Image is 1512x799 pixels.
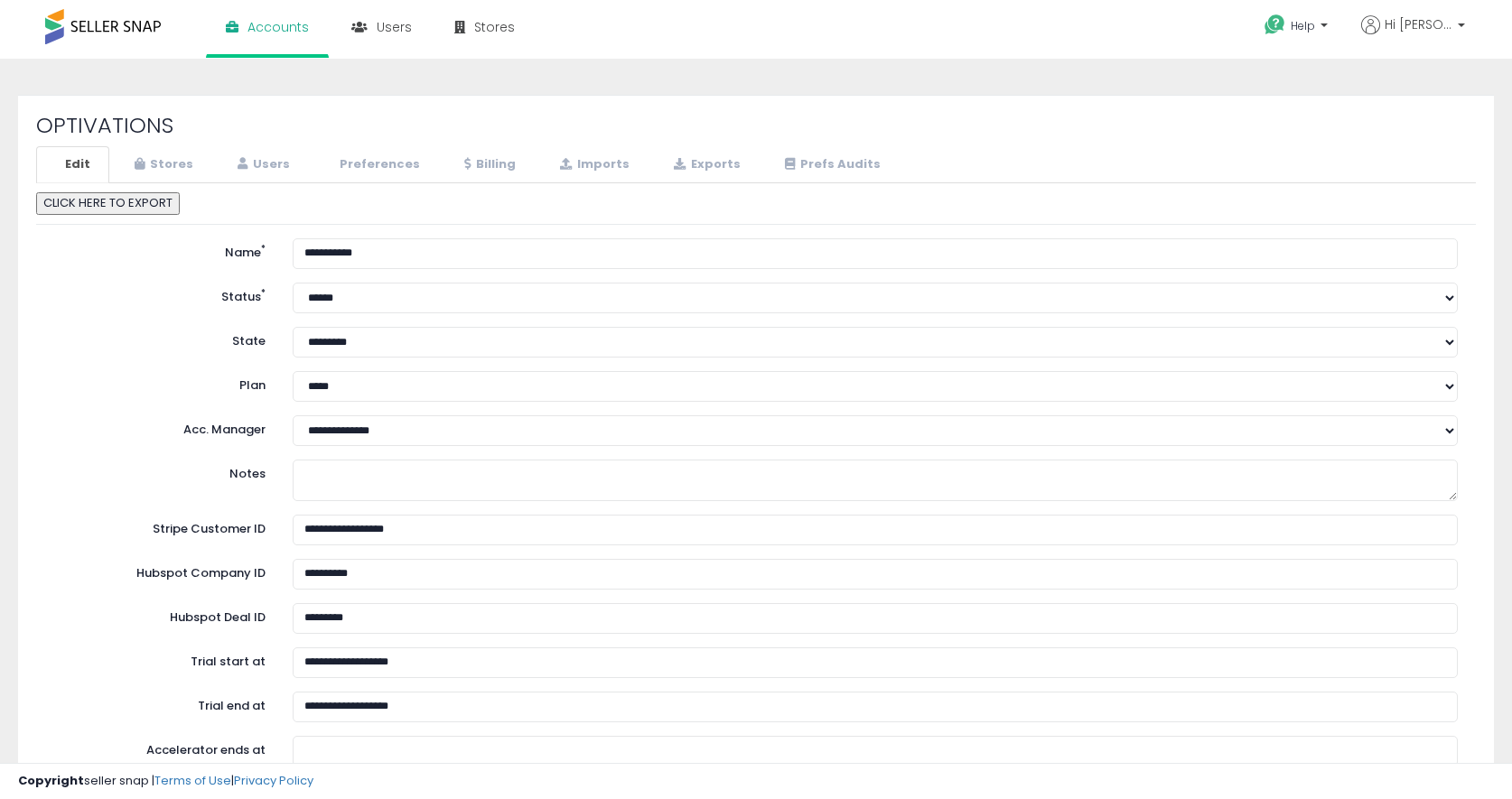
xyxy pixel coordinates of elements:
i: Get Help [1264,14,1286,36]
label: Hubspot Deal ID [41,603,279,627]
label: Acc. Manager [41,415,279,439]
a: Preferences [311,146,439,183]
span: Accounts [247,18,309,36]
div: seller snap | | [18,773,313,790]
label: State [41,327,279,350]
label: Trial start at [41,647,279,671]
a: Privacy Policy [234,772,313,789]
h2: OPTIVATIONS [36,114,1476,137]
a: Terms of Use [154,772,231,789]
label: Accelerator ends at [41,736,279,759]
label: Stripe Customer ID [41,515,279,538]
a: Exports [650,146,760,183]
span: Help [1291,18,1315,33]
label: Status [41,283,279,306]
a: Imports [537,146,649,183]
a: Edit [36,146,109,183]
label: Plan [41,371,279,395]
strong: Copyright [18,772,84,789]
label: Notes [41,460,279,483]
a: Users [214,146,309,183]
span: Hi [PERSON_NAME] [1385,15,1452,33]
label: Hubspot Company ID [41,559,279,582]
label: Trial end at [41,692,279,715]
a: Stores [111,146,212,183]
label: Name [41,238,279,262]
span: Stores [474,18,515,36]
a: Hi [PERSON_NAME] [1361,15,1465,56]
button: CLICK HERE TO EXPORT [36,192,180,215]
a: Prefs Audits [761,146,900,183]
a: Billing [441,146,535,183]
span: Users [377,18,412,36]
